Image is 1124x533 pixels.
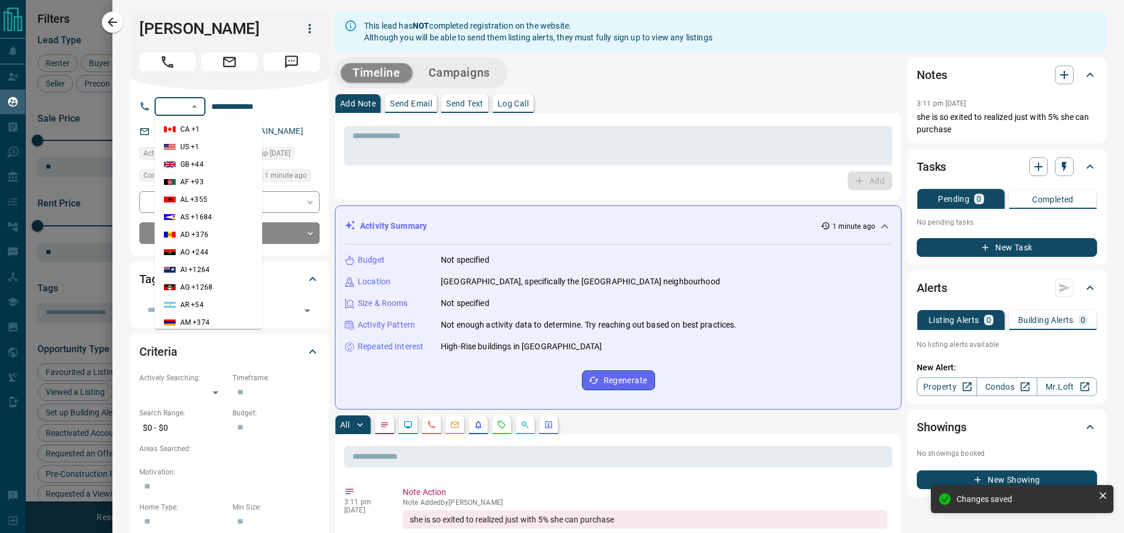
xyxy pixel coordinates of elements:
p: Size & Rooms [358,297,408,310]
button: Close [187,99,201,114]
p: AI +1264 [180,264,210,275]
p: High-Rise buildings in [GEOGRAPHIC_DATA] [441,341,602,353]
p: Pending [938,195,969,203]
h2: Tags [139,270,163,288]
p: 0 [1081,316,1085,324]
a: Mr.Loft [1037,377,1097,396]
p: [GEOGRAPHIC_DATA], specifically the [GEOGRAPHIC_DATA] neighbourhood [441,276,720,288]
h2: Criteria [139,342,177,361]
p: Areas Searched: [139,443,320,454]
p: $0 - $0 [139,418,227,438]
h2: Notes [917,66,947,84]
p: US +1 [180,142,200,152]
p: Send Text [446,99,484,108]
span: Message [263,53,320,71]
p: AS +1684 [180,212,212,222]
div: Alerts [917,274,1097,302]
p: Actively Searching: [139,373,227,383]
p: GB +44 [180,159,204,170]
div: she is so exited to realized just with 5% she can purchase [403,510,887,529]
p: No listing alerts available [917,339,1097,350]
span: Active 1 minute ago [143,147,207,159]
p: Search Range: [139,408,227,418]
p: Note Added by [PERSON_NAME] [403,498,887,507]
svg: Notes [380,420,389,429]
button: Timeline [341,63,412,82]
button: New Showing [917,470,1097,489]
div: Sun Sep 12 2021 [232,147,320,163]
p: 3:11 pm [344,498,385,506]
svg: Listing Alerts [474,420,483,429]
span: Signed up [DATE] [237,147,290,159]
button: Campaigns [417,63,502,82]
div: Criteria [139,338,320,366]
svg: Emails [450,420,460,429]
p: AR +54 [180,300,204,310]
p: Add Note [340,99,376,108]
div: Wed Aug 13 2025 [139,147,227,163]
p: Note Action [403,486,887,498]
a: Property [917,377,977,396]
p: CA +1 [180,124,200,135]
div: Activity Summary1 minute ago [345,215,892,237]
p: All [340,421,349,429]
p: Repeated Interest [358,341,423,353]
p: Timeframe: [232,373,320,383]
h2: Showings [917,418,967,436]
button: Regenerate [582,370,655,390]
svg: Agent Actions [544,420,553,429]
button: Open [299,302,316,319]
p: 0 [986,316,991,324]
div: Changes saved [957,494,1094,504]
p: New Alert: [917,362,1097,374]
p: Activity Summary [360,220,427,232]
p: Min Size: [232,502,320,513]
span: Claimed 1 minute ago [237,170,307,181]
p: 3:11 pm [DATE] [917,99,967,108]
div: Showings [917,413,1097,441]
p: No pending tasks [917,214,1097,231]
svg: Calls [427,420,436,429]
p: [DATE] [344,506,385,514]
p: AL +355 [180,194,207,205]
p: Not specified [441,297,489,310]
span: Contacted - Never [143,170,200,181]
p: Budget: [232,408,320,418]
p: Motivation: [139,467,320,477]
p: Log Call [498,99,529,108]
p: Not specified [441,254,489,266]
span: Call [139,53,196,71]
p: AM +374 [180,317,210,328]
svg: Requests [497,420,506,429]
a: Condos [976,377,1037,396]
strong: NOT [413,21,429,30]
p: AO +244 [180,247,208,257]
div: Notes [917,61,1097,89]
p: No showings booked [917,448,1097,459]
p: Not enough activity data to determine. Try reaching out based on best practices. [441,319,737,331]
h2: Tasks [917,157,946,176]
div: Tasks [917,153,1097,181]
p: AF +93 [180,177,204,187]
p: Listing Alerts [928,316,979,324]
div: TBD [139,222,320,244]
h2: Alerts [917,278,947,297]
div: Tags [139,265,320,293]
span: Email [201,53,258,71]
svg: Lead Browsing Activity [403,420,413,429]
p: AD +376 [180,229,208,240]
p: AG +1268 [180,282,213,293]
p: 0 [976,195,981,203]
p: Building Alerts [1018,316,1074,324]
p: Location [358,276,390,288]
svg: Opportunities [520,420,530,429]
div: Wed Aug 13 2025 [232,169,320,185]
p: Budget [358,254,385,266]
p: Home Type: [139,502,227,513]
div: This lead has completed registration on the website. Although you will be able to send them listi... [364,15,712,48]
p: Send Email [390,99,432,108]
button: New Task [917,238,1097,257]
p: 1 minute ago [832,221,875,232]
h1: [PERSON_NAME] [139,19,282,38]
p: Completed [1032,195,1074,204]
